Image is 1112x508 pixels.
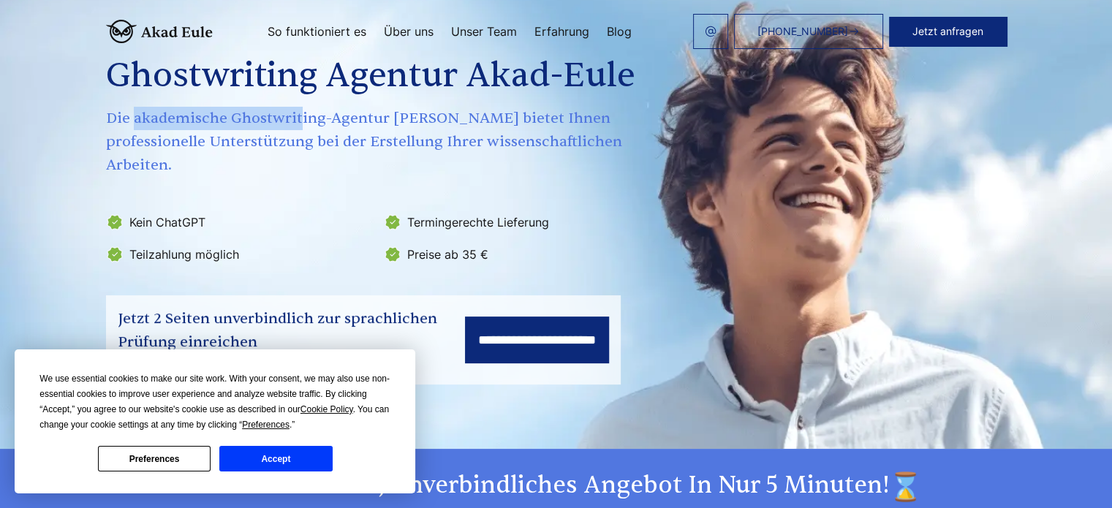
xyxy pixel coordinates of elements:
[118,307,465,354] div: Jetzt 2 Seiten unverbindlich zur sprachlichen Prüfung einreichen
[268,26,366,37] a: So funktioniert es
[384,26,434,37] a: Über uns
[757,26,848,37] span: [PHONE_NUMBER]
[106,471,1007,503] h2: Ihr persönliches, unverbindliches Angebot in nur 5 Minuten!
[15,349,415,493] div: Cookie Consent Prompt
[106,20,213,43] img: logo
[39,371,390,433] div: We use essential cookies to make our site work. With your consent, we may also use non-essential ...
[384,243,653,266] li: Preise ab 35 €
[451,26,517,37] a: Unser Team
[534,26,589,37] a: Erfahrung
[242,420,290,430] span: Preferences
[890,471,922,503] img: time
[98,446,211,471] button: Preferences
[734,14,883,49] a: [PHONE_NUMBER]
[607,26,632,37] a: Blog
[106,50,656,102] h1: Ghostwriting Agentur Akad-Eule
[106,243,375,266] li: Teilzahlung möglich
[705,26,716,37] img: email
[384,211,653,234] li: Termingerechte Lieferung
[106,211,375,234] li: Kein ChatGPT
[300,404,353,414] span: Cookie Policy
[889,17,1007,46] button: Jetzt anfragen
[106,107,656,177] span: Die akademische Ghostwriting-Agentur [PERSON_NAME] bietet Ihnen professionelle Unterstützung bei ...
[219,446,332,471] button: Accept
